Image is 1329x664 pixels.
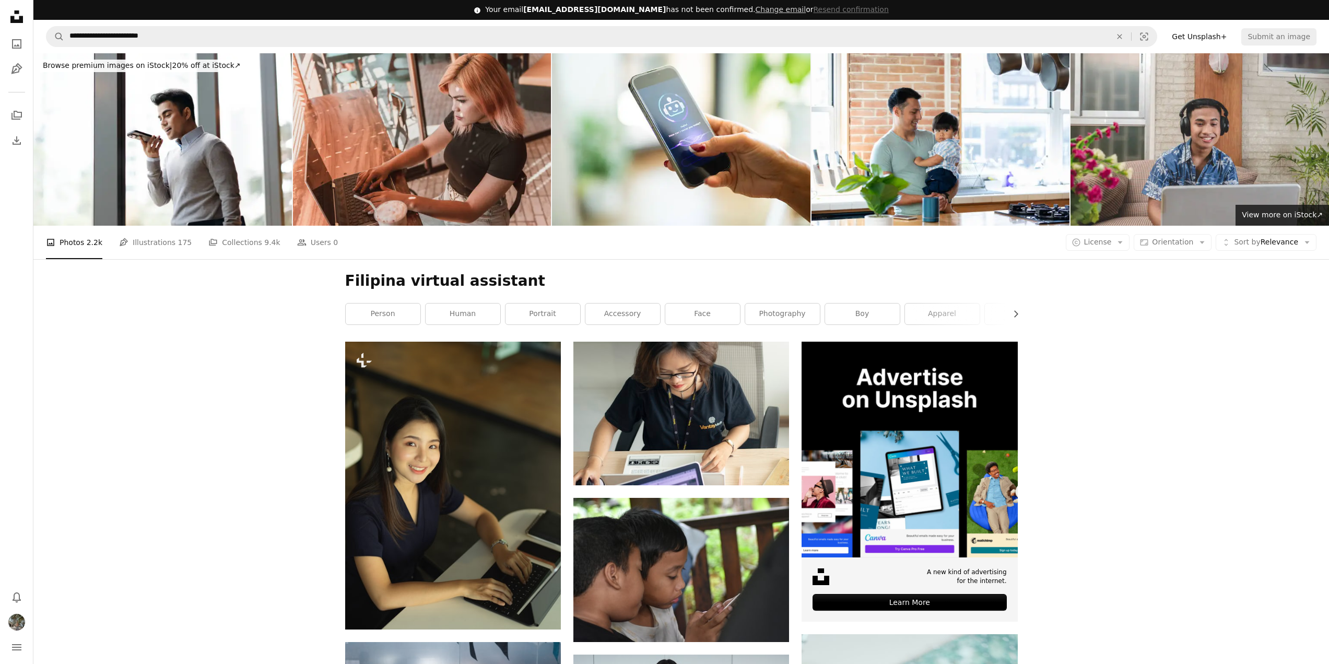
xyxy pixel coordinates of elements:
span: 9.4k [264,237,280,248]
a: woman looking at laptop [573,409,789,418]
button: Sort byRelevance [1216,234,1316,251]
img: A young Filipino transcriber or chat support representative wearing noise canceling headset worki... [1071,53,1329,226]
span: Sort by [1234,238,1260,246]
a: Illustrations 175 [119,226,192,259]
img: Woman using her smartphone to ask AI chatbot questions. [552,53,810,226]
a: Users 0 [297,226,338,259]
a: A new kind of advertisingfor the internet.Learn More [802,342,1017,622]
span: 0 [333,237,338,248]
button: Profile [6,612,27,633]
a: Photos [6,33,27,54]
img: Toddler age boy being held by his father in modern kitchen [811,53,1070,226]
a: boy [825,304,900,324]
a: apparel [905,304,980,324]
img: Avatar of user Allanah Montaño [8,614,25,631]
a: Portrait of businesswoman smiling to camera while working with laptop at workplace [345,481,561,490]
a: Browse premium images on iStock|20% off at iStock↗ [33,53,250,78]
a: boy in white shirt holding black textile [573,565,789,575]
span: 175 [178,237,192,248]
button: Search Unsplash [46,27,64,46]
button: Orientation [1134,234,1212,251]
a: clothing [985,304,1060,324]
a: Illustrations [6,59,27,79]
div: Learn More [813,594,1006,611]
img: file-1635990755334-4bfd90f37242image [802,342,1017,557]
img: Young business man using smart AI virtual assistant on his smartphone [33,53,292,226]
img: A young asian freelance virtual assistant working remotely at an uncrowded coffee shop or cafe. M... [293,53,551,226]
a: Get Unsplash+ [1166,28,1233,45]
img: boy in white shirt holding black textile [573,498,789,642]
div: Your email has not been confirmed. [485,5,889,15]
span: View more on iStock ↗ [1242,211,1323,219]
span: A new kind of advertising for the internet. [927,568,1007,586]
button: Resend confirmation [813,5,888,15]
a: human [426,304,500,324]
a: View more on iStock↗ [1236,205,1329,226]
span: Orientation [1152,238,1193,246]
a: Change email [755,5,806,14]
span: [EMAIL_ADDRESS][DOMAIN_NAME] [523,5,666,14]
span: Browse premium images on iStock | [43,61,172,69]
button: Notifications [6,587,27,608]
img: woman looking at laptop [573,342,789,485]
button: Menu [6,637,27,658]
button: License [1066,234,1130,251]
a: person [346,304,420,324]
a: photography [745,304,820,324]
a: Collections 9.4k [208,226,280,259]
button: scroll list to the right [1006,304,1018,324]
button: Submit an image [1241,28,1316,45]
span: License [1084,238,1112,246]
a: Collections [6,105,27,126]
img: file-1631678316303-ed18b8b5cb9cimage [813,568,829,585]
button: Visual search [1132,27,1157,46]
a: portrait [505,304,580,324]
a: face [665,304,740,324]
a: Download History [6,130,27,151]
span: 20% off at iStock ↗ [43,61,241,69]
button: Clear [1108,27,1131,46]
form: Find visuals sitewide [46,26,1157,47]
h1: Filipina virtual assistant [345,272,1018,290]
span: or [755,5,888,14]
a: accessory [585,304,660,324]
img: Portrait of businesswoman smiling to camera while working with laptop at workplace [345,342,561,630]
span: Relevance [1234,237,1298,248]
